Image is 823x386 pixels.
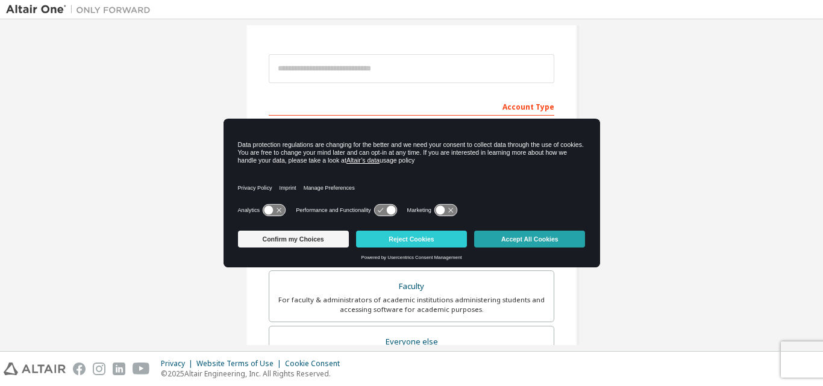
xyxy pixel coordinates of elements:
[277,278,546,295] div: Faculty
[277,295,546,314] div: For faculty & administrators of academic institutions administering students and accessing softwa...
[269,96,554,116] div: Account Type
[73,363,86,375] img: facebook.svg
[285,359,347,369] div: Cookie Consent
[4,363,66,375] img: altair_logo.svg
[93,363,105,375] img: instagram.svg
[133,363,150,375] img: youtube.svg
[196,359,285,369] div: Website Terms of Use
[277,334,546,350] div: Everyone else
[161,369,347,379] p: © 2025 Altair Engineering, Inc. All Rights Reserved.
[161,359,196,369] div: Privacy
[6,4,157,16] img: Altair One
[113,363,125,375] img: linkedin.svg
